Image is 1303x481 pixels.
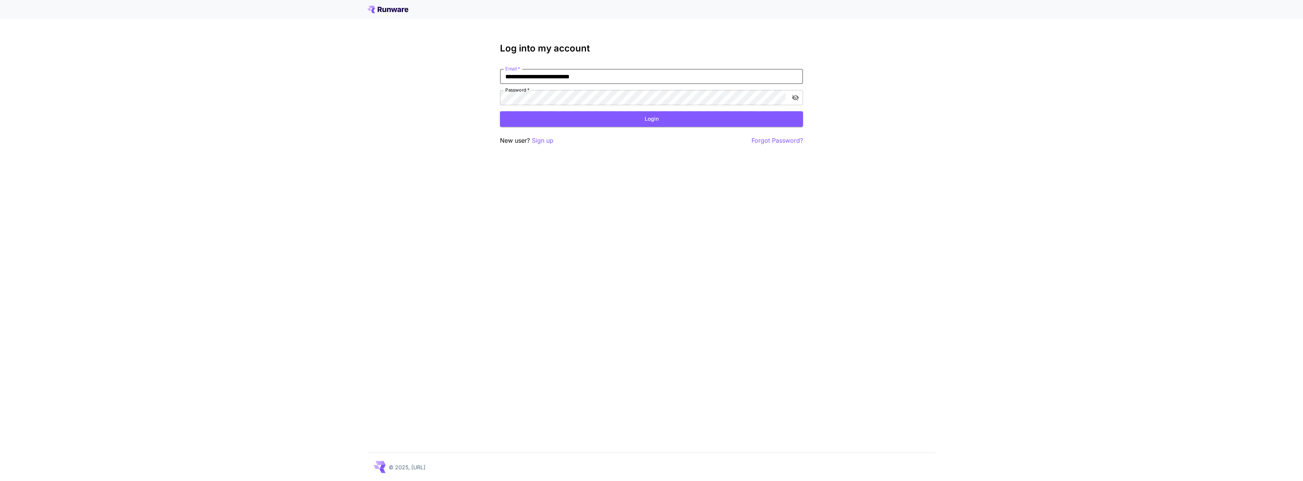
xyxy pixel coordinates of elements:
[500,111,803,127] button: Login
[505,65,520,72] label: Email
[789,91,802,104] button: toggle password visibility
[389,463,425,471] p: © 2025, [URL]
[751,136,803,145] button: Forgot Password?
[505,87,530,93] label: Password
[500,136,553,145] p: New user?
[532,136,553,145] button: Sign up
[500,43,803,54] h3: Log into my account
